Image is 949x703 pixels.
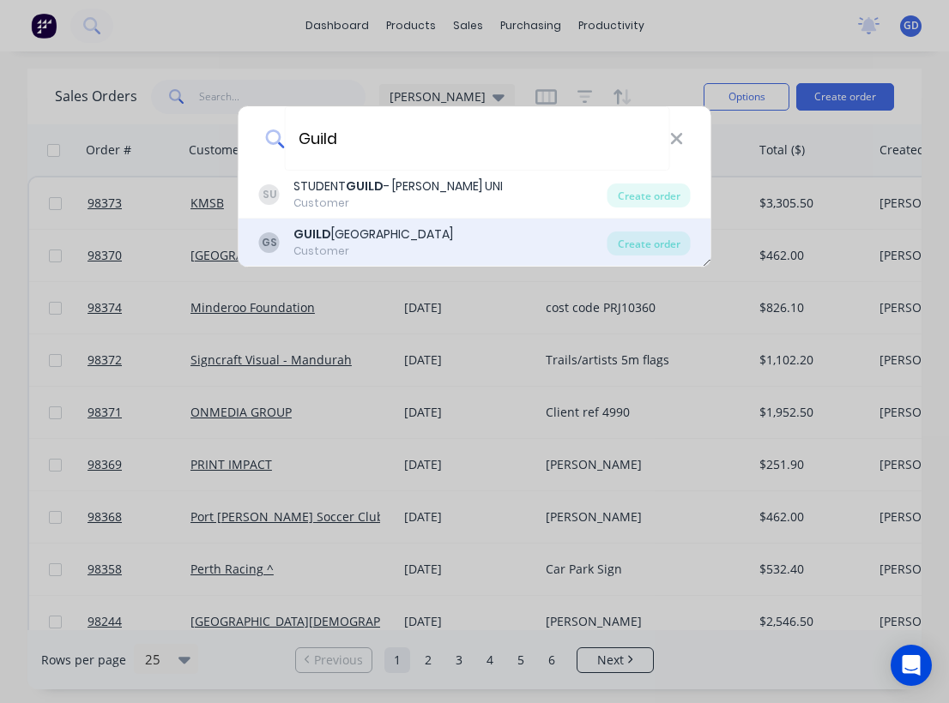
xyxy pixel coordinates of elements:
div: SU [259,184,280,205]
b: GUILD [293,225,331,243]
div: [GEOGRAPHIC_DATA] [293,225,453,243]
input: Enter a customer name to create a new order... [284,106,669,171]
div: Customer [293,195,503,211]
div: Create order [607,183,691,207]
div: Open Intercom Messenger [891,645,932,686]
div: STUDENT - [PERSON_NAME] UNI [293,177,503,195]
div: GS [259,232,280,253]
div: Create order [607,231,691,255]
div: Customer [293,243,453,259]
b: GUILD [346,177,384,195]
